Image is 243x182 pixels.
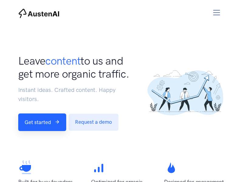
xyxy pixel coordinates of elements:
[18,86,134,104] p: Instant ideas. Crafted content. Happy visitors.
[18,54,134,80] h1: Leave to us and get more organic traffic.
[208,7,225,19] button: Toggle navigation
[45,54,80,67] span: content
[146,66,225,119] img: ...
[69,114,118,130] a: Request a demo
[18,8,60,18] img: AustenAI Home
[18,113,66,131] a: Get started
